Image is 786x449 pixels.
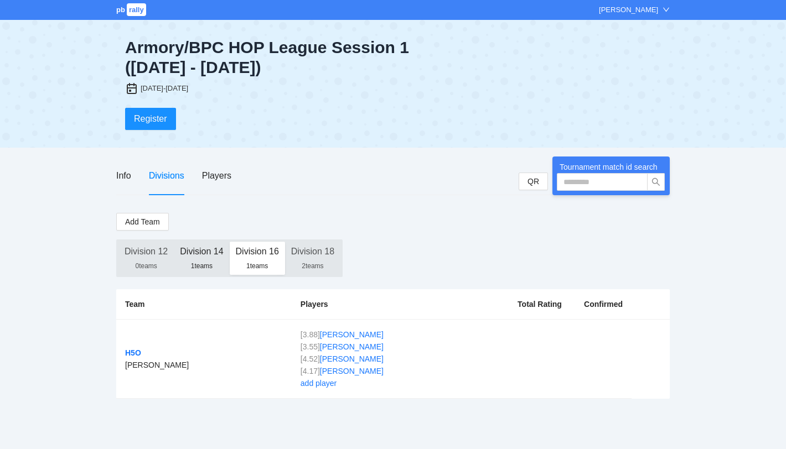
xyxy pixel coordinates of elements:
[149,169,184,182] div: Divisions
[320,342,384,351] a: [PERSON_NAME]
[291,262,334,270] div: 2 teams
[301,298,500,310] div: Players
[236,242,279,262] div: Division 16
[127,3,146,16] span: rally
[320,354,384,363] a: [PERSON_NAME]
[125,348,141,357] a: H5O
[599,4,658,15] div: [PERSON_NAME]
[519,173,548,190] button: QR
[116,6,125,14] span: pb
[648,177,664,186] span: search
[518,298,566,310] div: Total Rating
[180,262,223,270] div: 1 teams
[125,262,168,270] div: 0 teams
[320,330,384,339] a: [PERSON_NAME]
[116,169,131,182] div: Info
[301,328,500,341] div: [ 3.88 ]
[647,173,665,191] button: search
[557,161,665,173] div: Tournament match id search
[125,298,283,310] div: Team
[663,6,670,13] span: down
[584,298,623,310] div: Confirmed
[301,353,500,365] div: [ 4.52 ]
[202,169,231,182] div: Players
[125,242,168,262] div: Division 12
[236,262,279,270] div: 1 teams
[320,367,384,375] a: [PERSON_NAME]
[116,6,148,14] a: pbrally
[301,379,337,388] a: add player
[180,242,223,262] div: Division 14
[134,112,167,126] span: Register
[125,108,176,130] button: Register
[116,213,169,231] button: Add Team
[125,359,283,371] div: [PERSON_NAME]
[125,216,160,228] span: Add Team
[301,365,500,377] div: [ 4.17 ]
[291,242,334,262] div: Division 18
[125,38,439,77] div: Armory/BPC HOP League Session 1 ([DATE] - [DATE])
[528,175,539,187] span: QR
[141,83,188,94] div: [DATE]-[DATE]
[301,341,500,353] div: [ 3.55 ]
